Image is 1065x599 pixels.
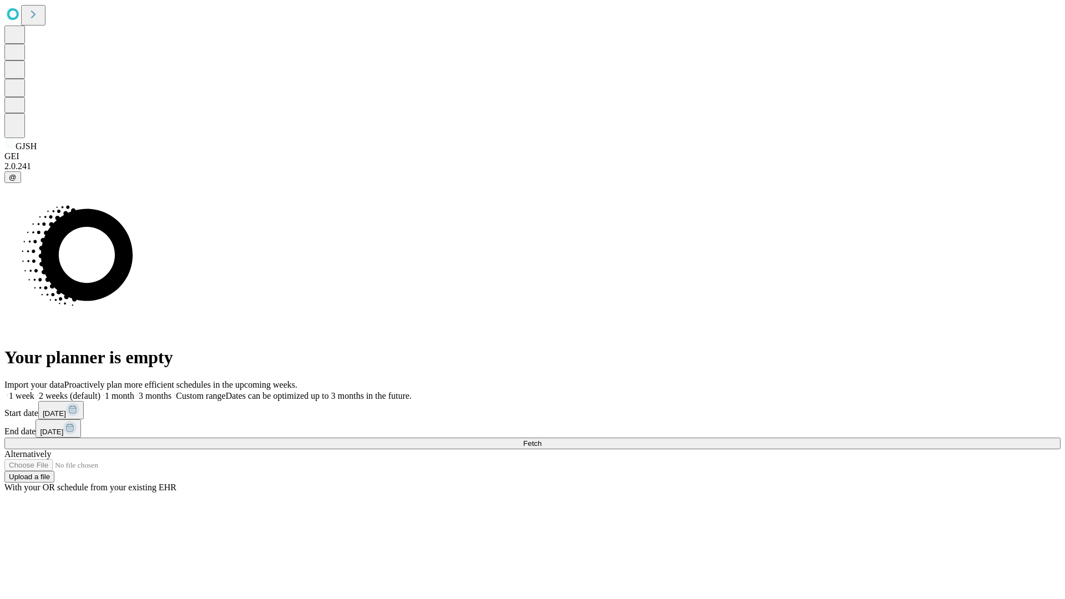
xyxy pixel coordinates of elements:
div: GEI [4,151,1061,161]
button: Upload a file [4,471,54,483]
span: With your OR schedule from your existing EHR [4,483,176,492]
span: [DATE] [43,409,66,418]
button: [DATE] [35,419,81,438]
span: Fetch [523,439,541,448]
span: @ [9,173,17,181]
button: Fetch [4,438,1061,449]
span: [DATE] [40,428,63,436]
div: End date [4,419,1061,438]
h1: Your planner is empty [4,347,1061,368]
span: Dates can be optimized up to 3 months in the future. [226,391,412,400]
span: Custom range [176,391,225,400]
span: Proactively plan more efficient schedules in the upcoming weeks. [64,380,297,389]
span: 2 weeks (default) [39,391,100,400]
button: [DATE] [38,401,84,419]
div: Start date [4,401,1061,419]
span: 3 months [139,391,171,400]
div: 2.0.241 [4,161,1061,171]
span: 1 week [9,391,34,400]
span: Import your data [4,380,64,389]
span: 1 month [105,391,134,400]
button: @ [4,171,21,183]
span: GJSH [16,141,37,151]
span: Alternatively [4,449,51,459]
